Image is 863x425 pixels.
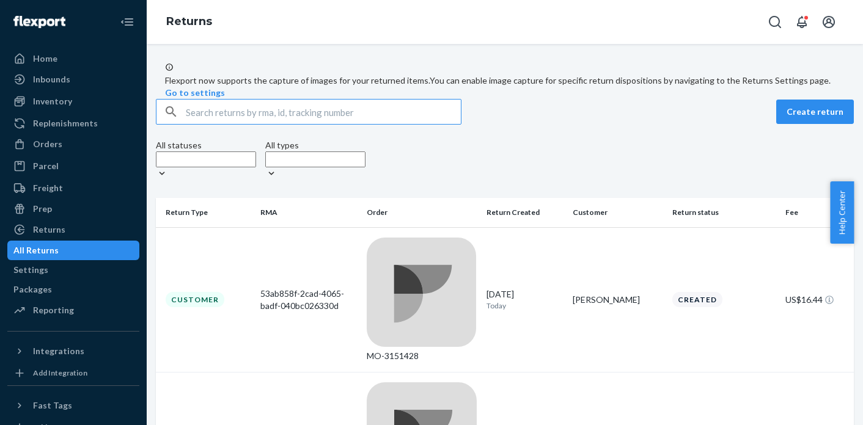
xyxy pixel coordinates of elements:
[33,53,57,65] div: Home
[568,198,667,227] th: Customer
[33,182,63,194] div: Freight
[7,70,139,89] a: Inbounds
[33,368,87,378] div: Add Integration
[265,151,365,167] input: All types
[13,283,52,296] div: Packages
[367,350,477,362] div: MO-3151428
[780,198,854,227] th: Fee
[482,198,568,227] th: Return Created
[33,223,65,236] div: Returns
[830,181,854,244] button: Help Center
[33,73,70,85] div: Inbounds
[156,4,222,40] ol: breadcrumbs
[7,280,139,299] a: Packages
[265,139,365,151] div: All types
[115,10,139,34] button: Close Navigation
[33,160,59,172] div: Parcel
[33,399,72,412] div: Fast Tags
[33,117,98,129] div: Replenishments
[7,134,139,154] a: Orders
[165,75,430,85] span: Flexport now supports the capture of images for your returned items.
[780,227,854,372] td: US$16.44
[667,198,780,227] th: Return status
[156,198,255,227] th: Return Type
[156,151,256,167] input: All statuses
[7,341,139,361] button: Integrations
[7,156,139,176] a: Parcel
[186,100,461,124] input: Search returns by rma, id, tracking number
[166,292,224,307] div: Customer
[33,203,52,215] div: Prep
[763,10,787,34] button: Open Search Box
[13,16,65,28] img: Flexport logo
[255,198,362,227] th: RMA
[7,114,139,133] a: Replenishments
[7,366,139,380] a: Add Integration
[33,138,62,150] div: Orders
[33,304,74,316] div: Reporting
[7,49,139,68] a: Home
[33,345,84,357] div: Integrations
[487,288,563,311] div: [DATE]
[13,264,48,276] div: Settings
[33,95,72,107] div: Inventory
[7,300,139,320] a: Reporting
[7,178,139,198] a: Freight
[7,199,139,219] a: Prep
[7,260,139,280] a: Settings
[776,100,854,124] button: Create return
[7,220,139,239] a: Returns
[817,10,841,34] button: Open account menu
[573,294,663,306] div: [PERSON_NAME]
[13,244,59,256] div: All Returns
[165,87,225,99] button: Go to settings
[362,198,482,227] th: Order
[487,300,563,311] p: Today
[7,92,139,111] a: Inventory
[430,75,831,85] span: You can enable image capture for specific return dispositions by navigating to the Returns Settin...
[7,241,139,260] a: All Returns
[672,292,722,307] div: Created
[260,288,357,312] div: 53ab858f-2cad-4065-badf-040bc026330d
[7,396,139,415] button: Fast Tags
[166,15,212,28] a: Returns
[790,10,814,34] button: Open notifications
[156,139,256,151] div: All statuses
